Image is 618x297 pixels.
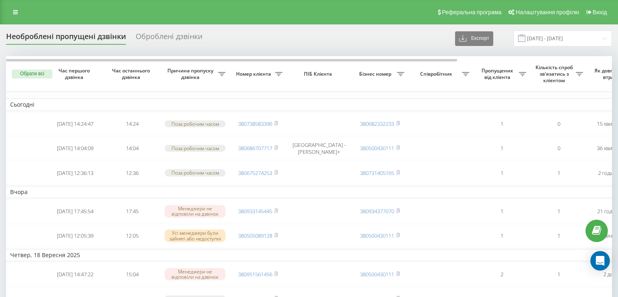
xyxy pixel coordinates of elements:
td: 1 [473,113,530,135]
td: 14:04 [104,137,160,160]
div: Open Intercom Messenger [590,251,610,271]
span: Вихід [593,9,607,15]
span: Пропущених від клієнта [477,68,519,80]
td: 15:04 [104,263,160,286]
td: [GEOGRAPHIC_DATA] - [PERSON_NAME]+ [286,137,351,160]
td: [DATE] 12:05:39 [47,225,104,247]
div: Необроблені пропущені дзвінки [6,32,126,45]
a: 380682332233 [360,120,394,127]
td: [DATE] 12:36:13 [47,162,104,184]
a: 380731405165 [360,169,394,177]
span: Час останнього дзвінка [110,68,154,80]
span: Реферальна програма [442,9,502,15]
span: ПІБ Клієнта [293,71,345,77]
td: 14:24 [104,113,160,135]
span: Кількість спроб зв'язатись з клієнтом [534,64,576,83]
a: 380951561456 [238,271,272,278]
td: [DATE] 17:45:54 [47,200,104,223]
td: [DATE] 14:04:09 [47,137,104,160]
div: Менеджери не відповіли на дзвінок [165,268,226,280]
div: Поза робочим часом [165,145,226,152]
td: 2 [473,263,530,286]
td: 0 [530,137,587,160]
button: Обрати всі [12,70,52,79]
td: 12:05 [104,225,160,247]
div: Менеджери не відповіли на дзвінок [165,205,226,217]
div: Поза робочим часом [165,120,226,127]
td: [DATE] 14:24:47 [47,113,104,135]
a: 380933145445 [238,207,272,215]
td: 1 [530,225,587,247]
td: [DATE] 14:47:22 [47,263,104,286]
td: 1 [530,263,587,286]
td: 1 [530,162,587,184]
a: 380686707717 [238,144,272,152]
span: Бізнес номер [356,71,397,77]
a: 380500430111 [360,144,394,152]
td: 1 [473,162,530,184]
div: Усі менеджери були зайняті або недоступні [165,229,226,242]
td: 0 [530,113,587,135]
a: 380505089128 [238,232,272,239]
div: Оброблені дзвінки [136,32,202,45]
a: 380934377070 [360,207,394,215]
td: 12:36 [104,162,160,184]
span: Номер клієнта [234,71,275,77]
td: 1 [530,200,587,223]
a: 380500430111 [360,271,394,278]
a: 380500430111 [360,232,394,239]
a: 380738583396 [238,120,272,127]
td: 1 [473,200,530,223]
a: 380675274253 [238,169,272,177]
td: 1 [473,137,530,160]
td: 1 [473,225,530,247]
span: Час першого дзвінка [53,68,97,80]
button: Експорт [455,31,493,46]
div: Поза робочим часом [165,169,226,176]
span: Співробітник [412,71,462,77]
span: Налаштування профілю [516,9,579,15]
span: Причина пропуску дзвінка [165,68,218,80]
td: 17:45 [104,200,160,223]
